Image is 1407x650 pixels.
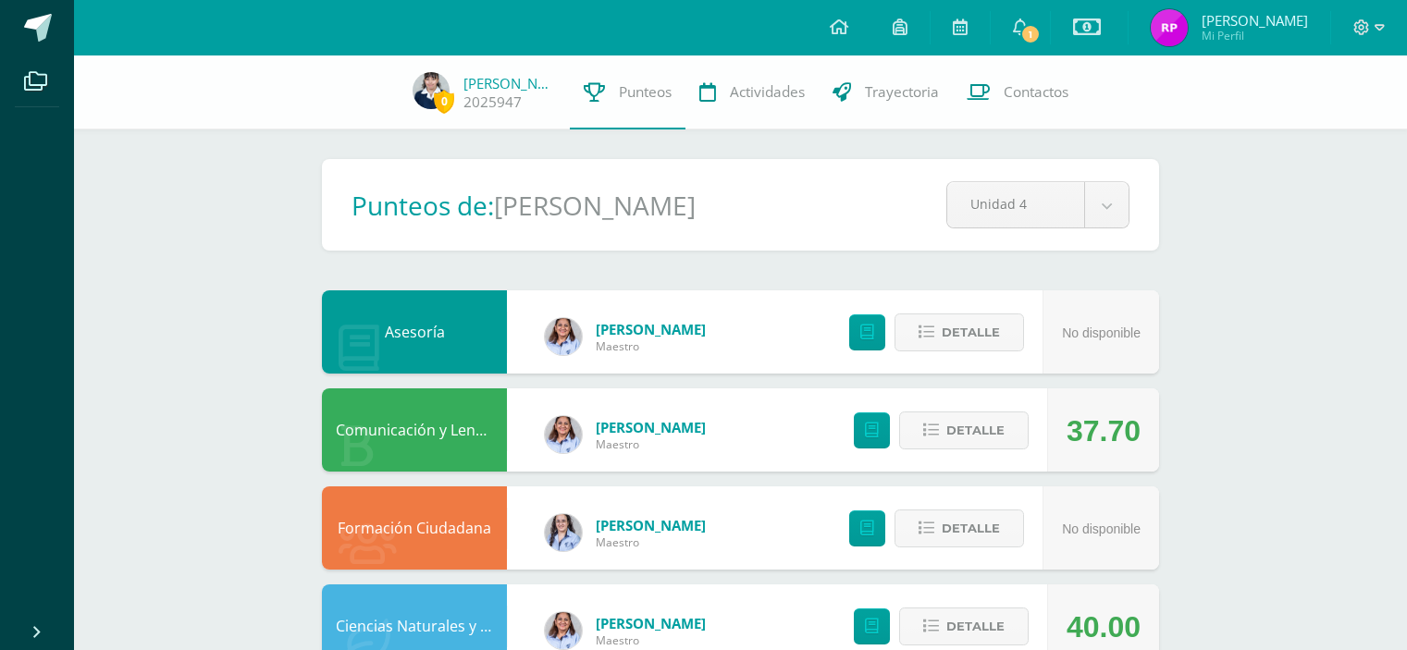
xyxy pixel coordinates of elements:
[946,609,1005,644] span: Detalle
[596,320,706,338] span: [PERSON_NAME]
[1067,389,1141,472] div: 37.70
[596,632,706,648] span: Maestro
[1202,28,1308,43] span: Mi Perfil
[545,514,582,551] img: 52a0b50beff1af3ace29594c9520a362.png
[545,318,582,355] img: bc1c80aea65449dd192cecf4a5882fb6.png
[899,411,1029,449] button: Detalle
[596,614,706,632] span: [PERSON_NAME]
[953,55,1082,129] a: Contactos
[413,72,450,109] img: 281c99058e24829d69d51a6d333d6663.png
[1151,9,1188,46] img: 86b5fdf82b516cd82e2b97a1ad8108b3.png
[730,82,805,102] span: Actividades
[322,486,507,570] div: Formación Ciudadana
[463,74,556,92] a: [PERSON_NAME]
[899,607,1029,645] button: Detalle
[545,612,582,649] img: bc1c80aea65449dd192cecf4a5882fb6.png
[1202,11,1308,30] span: [PERSON_NAME]
[596,418,706,436] span: [PERSON_NAME]
[819,55,953,129] a: Trayectoria
[352,188,494,223] h1: Punteos de:
[970,182,1061,226] span: Unidad 4
[895,313,1024,351] button: Detalle
[946,413,1005,448] span: Detalle
[685,55,819,129] a: Actividades
[1020,24,1041,44] span: 1
[942,315,1000,350] span: Detalle
[463,92,522,112] a: 2025947
[1062,521,1141,536] span: No disponible
[545,416,582,453] img: bc1c80aea65449dd192cecf4a5882fb6.png
[895,509,1024,547] button: Detalle
[322,290,507,374] div: Asesoría
[322,388,507,472] div: Comunicación y Lenguaje L1. Idioma Materno
[596,436,706,452] span: Maestro
[942,511,1000,546] span: Detalle
[1004,82,1068,102] span: Contactos
[570,55,685,129] a: Punteos
[1062,325,1141,340] span: No disponible
[596,516,706,534] span: [PERSON_NAME]
[434,90,454,113] span: 0
[596,534,706,550] span: Maestro
[596,338,706,354] span: Maestro
[865,82,939,102] span: Trayectoria
[947,182,1129,227] a: Unidad 4
[619,82,672,102] span: Punteos
[494,188,696,223] h1: [PERSON_NAME]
